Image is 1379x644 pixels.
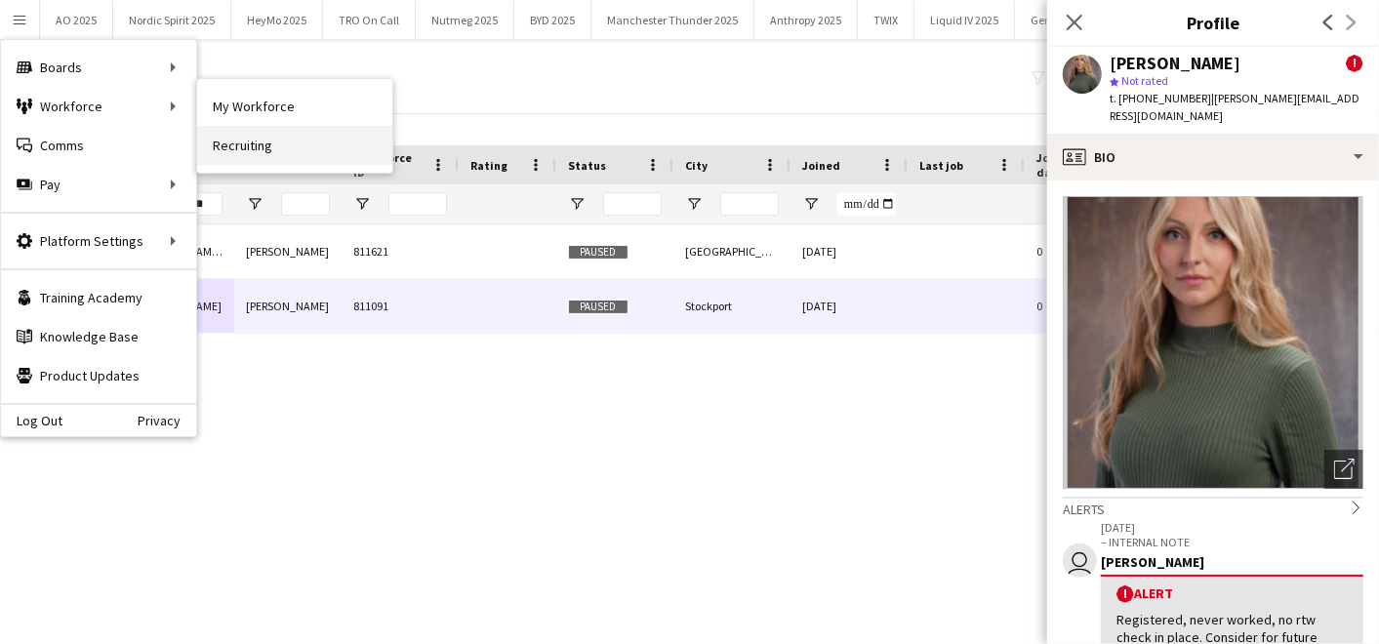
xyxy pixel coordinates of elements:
div: Pay [1,165,196,204]
div: 811621 [342,224,459,278]
button: Open Filter Menu [568,195,586,213]
div: [DATE] [791,279,908,333]
span: t. [PHONE_NUMBER] [1110,91,1211,105]
a: My Workforce [197,87,392,126]
div: [PERSON_NAME] [1110,55,1240,72]
button: Nutmeg 2025 [416,1,514,39]
a: Product Updates [1,356,196,395]
div: [PERSON_NAME] [234,279,342,333]
a: Training Academy [1,278,196,317]
div: Boards [1,48,196,87]
span: Status [568,158,606,173]
input: Joined Filter Input [837,192,896,216]
a: Knowledge Base [1,317,196,356]
input: Workforce ID Filter Input [388,192,447,216]
span: ! [1116,585,1134,603]
button: Manchester Thunder 2025 [591,1,754,39]
div: 0 [1025,224,1152,278]
button: TWIX [858,1,914,39]
button: Open Filter Menu [685,195,703,213]
button: Genesis 2025 [1015,1,1112,39]
h3: Profile [1047,10,1379,35]
a: Recruiting [197,126,392,165]
div: Platform Settings [1,221,196,261]
span: Paused [568,245,629,260]
a: Log Out [1,413,62,428]
a: Comms [1,126,196,165]
button: Nordic Spirit 2025 [113,1,231,39]
div: Stockport [673,279,791,333]
button: Open Filter Menu [353,195,371,213]
span: Not rated [1121,73,1168,88]
span: ! [1346,55,1363,72]
input: Status Filter Input [603,192,662,216]
div: Open photos pop-in [1324,450,1363,489]
img: Crew avatar or photo [1063,196,1363,489]
div: Bio [1047,134,1379,181]
input: City Filter Input [720,192,779,216]
a: Privacy [138,413,196,428]
button: Anthropy 2025 [754,1,858,39]
span: Joined [802,158,840,173]
input: Last Name Filter Input [281,192,330,216]
div: Workforce [1,87,196,126]
div: [GEOGRAPHIC_DATA] [673,224,791,278]
div: Alert [1116,584,1348,603]
div: [DATE] [791,224,908,278]
div: [PERSON_NAME] [234,224,342,278]
button: Liquid IV 2025 [914,1,1015,39]
div: 811091 [342,279,459,333]
div: Alerts [1063,497,1363,518]
button: HeyMo 2025 [231,1,323,39]
span: Jobs (last 90 days) [1036,150,1116,180]
button: TRO On Call [323,1,416,39]
button: BYD 2025 [514,1,591,39]
input: First Name Filter Input [174,192,223,216]
button: AO 2025 [40,1,113,39]
p: – INTERNAL NOTE [1101,535,1363,549]
button: Open Filter Menu [246,195,264,213]
div: 0 [1025,279,1152,333]
span: Last job [919,158,963,173]
span: City [685,158,708,173]
span: Rating [470,158,507,173]
div: [PERSON_NAME] [1101,553,1363,571]
button: Open Filter Menu [802,195,820,213]
p: [DATE] [1101,520,1363,535]
span: Paused [568,300,629,314]
span: | [PERSON_NAME][EMAIL_ADDRESS][DOMAIN_NAME] [1110,91,1359,123]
